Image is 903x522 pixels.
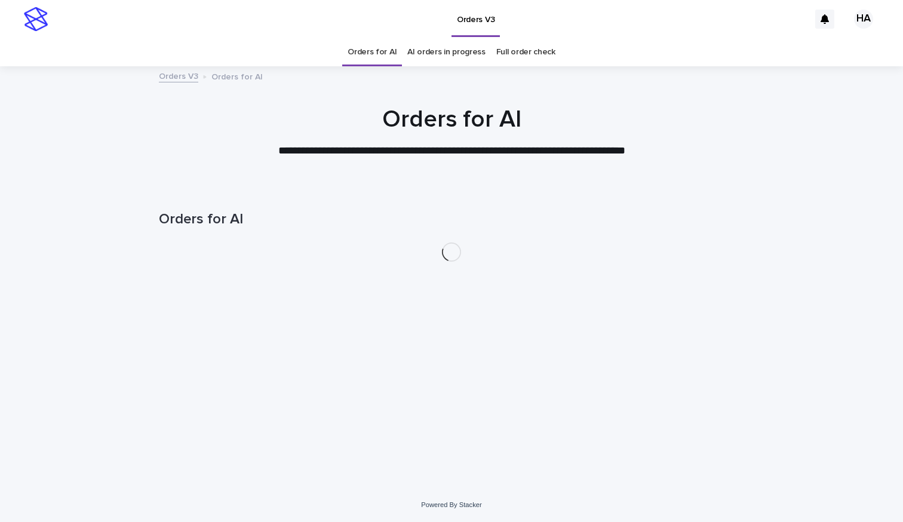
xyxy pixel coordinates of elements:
img: stacker-logo-s-only.png [24,7,48,31]
h1: Orders for AI [159,105,744,134]
a: Orders for AI [348,38,397,66]
p: Orders for AI [211,69,263,82]
a: Powered By Stacker [421,501,481,508]
a: Orders V3 [159,69,198,82]
h1: Orders for AI [159,211,744,228]
a: Full order check [496,38,555,66]
a: AI orders in progress [407,38,486,66]
div: HA [854,10,873,29]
